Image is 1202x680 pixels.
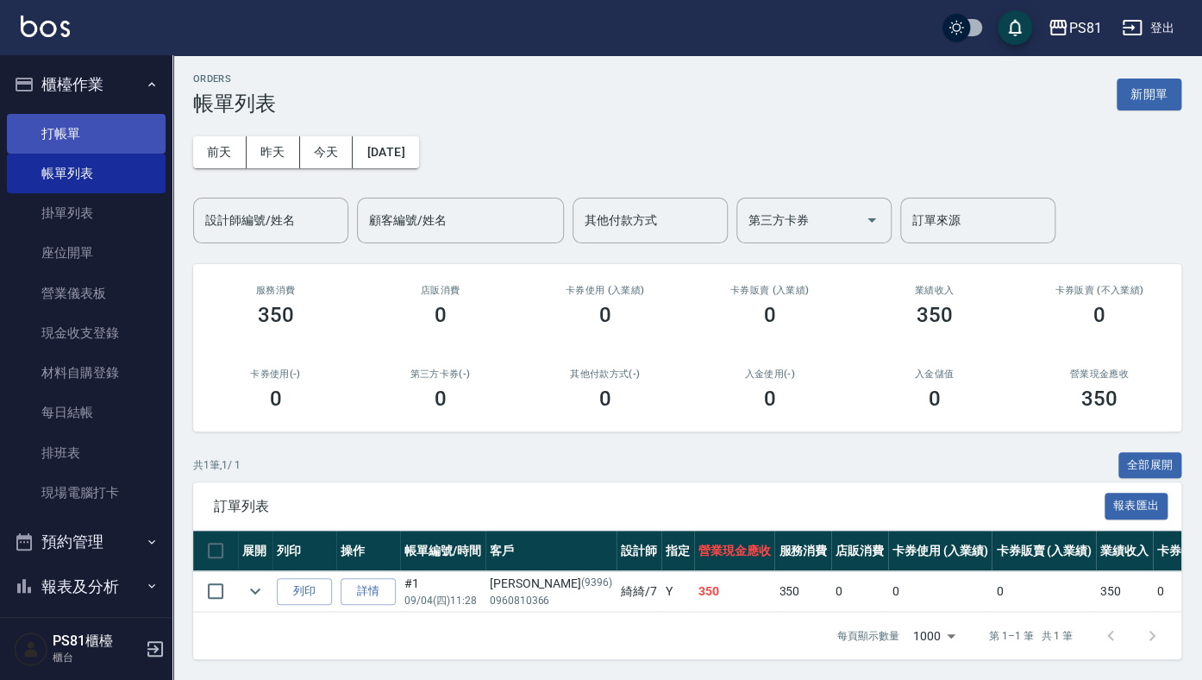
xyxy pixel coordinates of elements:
p: 09/04 (四) 11:28 [404,593,481,608]
button: 昨天 [247,136,300,168]
td: 350 [774,571,831,612]
img: Logo [21,16,70,37]
div: 1000 [906,613,961,659]
h2: 入金儲值 [873,368,996,380]
td: 0 [992,571,1096,612]
h3: 0 [599,387,611,411]
th: 營業現金應收 [694,531,775,571]
h3: 0 [764,387,776,411]
a: 打帳單 [7,114,166,154]
th: 店販消費 [831,531,888,571]
button: Open [858,206,886,234]
h3: 0 [929,387,941,411]
th: 展開 [238,531,272,571]
p: 每頁顯示數量 [837,628,899,644]
td: 350 [694,571,775,612]
h3: 350 [1081,387,1117,411]
h2: ORDERS [193,73,276,85]
th: 設計師 [617,531,661,571]
a: 材料自購登錄 [7,353,166,393]
h3: 0 [1093,303,1105,327]
a: 座位開單 [7,233,166,273]
th: 列印 [272,531,336,571]
th: 服務消費 [774,531,831,571]
h2: 店販消費 [379,285,502,296]
td: 綺綺 /7 [617,571,661,612]
a: 報表匯出 [1105,497,1168,513]
h3: 350 [258,303,294,327]
button: 新開單 [1117,79,1181,110]
button: 報表及分析 [7,564,166,609]
p: 櫃台 [53,650,141,665]
a: 詳情 [341,578,396,605]
h2: 入金使用(-) [708,368,831,380]
button: 客戶管理 [7,608,166,653]
h2: 其他付款方式(-) [543,368,667,380]
h2: 卡券販賣 (不入業績) [1037,285,1161,296]
button: 登出 [1115,12,1181,44]
p: 共 1 筆, 1 / 1 [193,457,241,473]
button: 今天 [300,136,354,168]
div: PS81 [1068,17,1101,39]
a: 新開單 [1117,85,1181,102]
a: 現場電腦打卡 [7,473,166,513]
button: PS81 [1041,10,1108,46]
h3: 0 [435,303,447,327]
p: (9396) [581,575,612,593]
h3: 350 [917,303,953,327]
h3: 0 [270,387,282,411]
h5: PS81櫃檯 [53,633,141,650]
button: 預約管理 [7,519,166,564]
a: 現金收支登錄 [7,313,166,353]
td: 0 [831,571,888,612]
button: 全部展開 [1118,452,1182,479]
div: [PERSON_NAME] [490,575,612,593]
h3: 服務消費 [214,285,337,296]
h2: 營業現金應收 [1037,368,1161,380]
p: 第 1–1 筆 共 1 筆 [989,628,1073,644]
button: expand row [242,578,268,604]
button: 櫃檯作業 [7,62,166,107]
button: 前天 [193,136,247,168]
th: 業績收入 [1096,531,1153,571]
td: 0 [888,571,992,612]
h2: 卡券使用 (入業績) [543,285,667,296]
a: 排班表 [7,433,166,473]
h2: 卡券使用(-) [214,368,337,380]
h2: 卡券販賣 (入業績) [708,285,831,296]
h2: 業績收入 [873,285,996,296]
th: 卡券販賣 (入業績) [992,531,1096,571]
h2: 第三方卡券(-) [379,368,502,380]
button: 報表匯出 [1105,493,1168,519]
h3: 0 [599,303,611,327]
td: 350 [1096,571,1153,612]
button: 列印 [277,578,332,605]
img: Person [14,632,48,666]
h3: 帳單列表 [193,91,276,116]
th: 客戶 [485,531,617,571]
td: Y [661,571,694,612]
a: 帳單列表 [7,154,166,193]
th: 帳單編號/時間 [400,531,485,571]
h3: 0 [764,303,776,327]
button: save [998,10,1032,45]
th: 操作 [336,531,400,571]
a: 掛單列表 [7,193,166,233]
span: 訂單列表 [214,498,1105,515]
th: 指定 [661,531,694,571]
a: 每日結帳 [7,393,166,432]
p: 0960810366 [490,593,612,608]
h3: 0 [435,387,447,411]
a: 營業儀表板 [7,274,166,313]
td: #1 [400,571,485,612]
button: [DATE] [353,136,418,168]
th: 卡券使用 (入業績) [888,531,992,571]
